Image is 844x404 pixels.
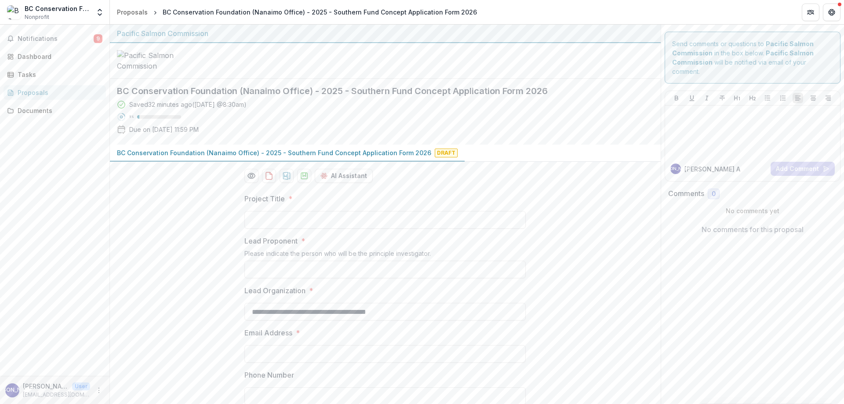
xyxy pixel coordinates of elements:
[72,382,90,390] p: User
[823,4,840,21] button: Get Help
[244,236,298,246] p: Lead Proponent
[244,169,258,183] button: Preview 893de0d4-8cfc-4544-afe9-ec0dd4268cbe-0.pdf
[117,148,431,157] p: BC Conservation Foundation (Nanaimo Office) - 2025 - Southern Fund Concept Application Form 2026
[23,382,69,391] p: [PERSON_NAME]
[315,169,373,183] button: AI Assistant
[129,125,199,134] p: Due on [DATE] 11:59 PM
[18,106,99,115] div: Documents
[702,224,804,235] p: No comments for this proposal
[25,4,90,13] div: BC Conservation Foundation (Nanaimo Office)
[4,103,106,118] a: Documents
[117,28,654,39] div: Pacific Salmon Commission
[280,169,294,183] button: download-proposal
[94,385,104,396] button: More
[129,100,247,109] div: Saved 32 minutes ago ( [DATE] @ 8:30am )
[687,93,697,103] button: Underline
[808,93,819,103] button: Align Center
[4,49,106,64] a: Dashboard
[163,7,477,17] div: BC Conservation Foundation (Nanaimo Office) - 2025 - Southern Fund Concept Application Form 2026
[18,70,99,79] div: Tasks
[244,328,292,338] p: Email Address
[244,250,526,261] div: Please indicate the person who will be the principle investigator.
[435,149,458,157] span: Draft
[671,93,682,103] button: Bold
[684,164,740,174] p: [PERSON_NAME] A
[802,4,819,21] button: Partners
[94,34,102,43] span: 9
[668,206,837,215] p: No comments yet
[117,7,148,17] div: Proposals
[113,6,151,18] a: Proposals
[244,370,294,380] p: Phone Number
[4,67,106,82] a: Tasks
[117,86,640,96] h2: BC Conservation Foundation (Nanaimo Office) - 2025 - Southern Fund Concept Application Form 2026
[658,167,693,171] div: Jamieson Atkinson
[18,35,94,43] span: Notifications
[665,32,841,84] div: Send comments or questions to in the box below. will be notified via email of your comment.
[297,169,311,183] button: download-proposal
[25,13,49,21] span: Nonprofit
[4,32,106,46] button: Notifications9
[823,93,833,103] button: Align Right
[18,52,99,61] div: Dashboard
[732,93,742,103] button: Heading 1
[762,93,773,103] button: Bullet List
[4,85,106,100] a: Proposals
[117,50,205,71] img: Pacific Salmon Commission
[23,391,90,399] p: [EMAIL_ADDRESS][DOMAIN_NAME]
[7,5,21,19] img: BC Conservation Foundation (Nanaimo Office)
[18,88,99,97] div: Proposals
[702,93,712,103] button: Italicize
[94,4,106,21] button: Open entity switcher
[262,169,276,183] button: download-proposal
[244,193,285,204] p: Project Title
[771,162,835,176] button: Add Comment
[717,93,728,103] button: Strike
[778,93,788,103] button: Ordered List
[244,285,306,296] p: Lead Organization
[747,93,758,103] button: Heading 2
[712,190,716,198] span: 0
[129,114,134,120] p: 5 %
[793,93,803,103] button: Align Left
[113,6,480,18] nav: breadcrumb
[668,189,704,198] h2: Comments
